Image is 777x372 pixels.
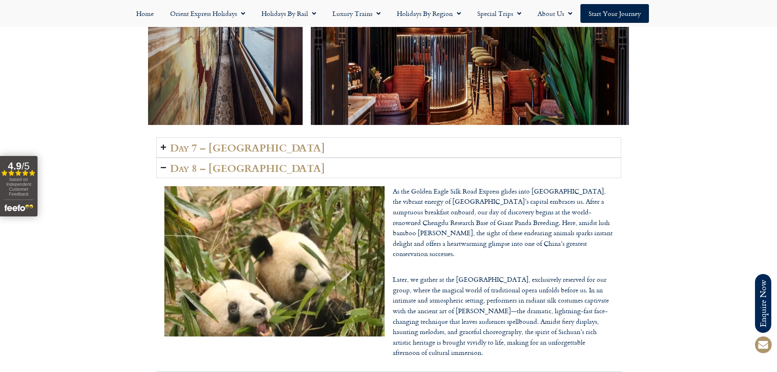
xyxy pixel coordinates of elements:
a: About Us [529,4,580,23]
h2: Day 7 – [GEOGRAPHIC_DATA] [170,142,325,153]
a: Holidays by Rail [253,4,324,23]
nav: Menu [4,4,773,23]
a: Luxury Trains [324,4,389,23]
summary: Day 8 – [GEOGRAPHIC_DATA] [156,158,621,178]
a: Start your Journey [580,4,649,23]
a: Home [128,4,162,23]
p: Later, we gather at the [GEOGRAPHIC_DATA], exclusively reserved for our group, where the magical ... [393,264,613,358]
summary: Day 7 – [GEOGRAPHIC_DATA] [156,137,621,158]
a: Holidays by Region [389,4,469,23]
a: Orient Express Holidays [162,4,253,23]
p: As the Golden Eagle Silk Road Express glides into [GEOGRAPHIC_DATA], the vibrant energy of [GEOGR... [393,186,613,259]
a: Special Trips [469,4,529,23]
h2: Day 8 – [GEOGRAPHIC_DATA] [170,162,325,174]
